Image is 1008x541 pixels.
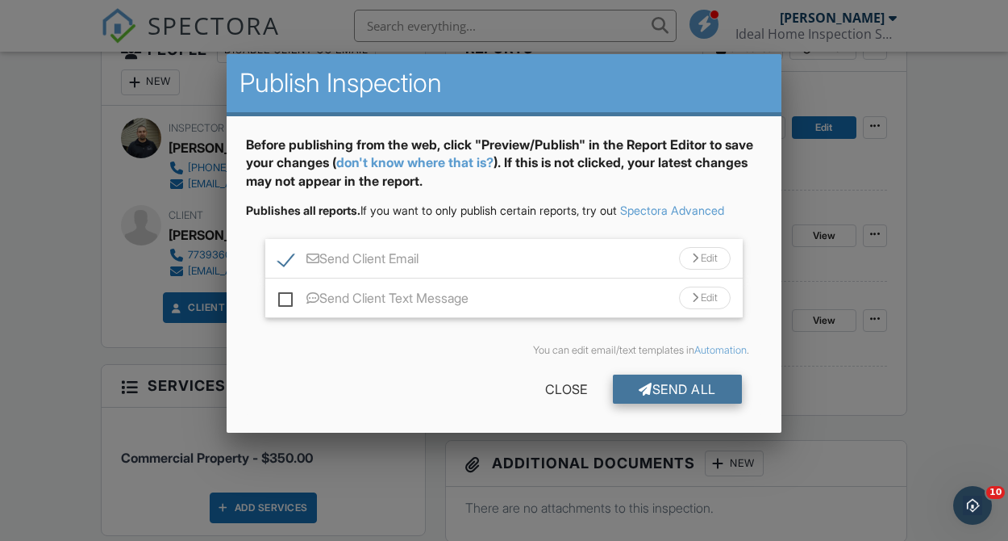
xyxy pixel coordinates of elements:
span: If you want to only publish certain reports, try out [246,203,617,217]
div: Close [519,375,613,404]
span: 10 [986,486,1005,499]
div: Send All [613,375,742,404]
div: Edit [679,247,731,270]
strong: Publishes all reports. [246,203,360,217]
div: Before publishing from the web, click "Preview/Publish" in the Report Editor to save your changes... [246,136,762,203]
a: Automation [694,344,747,356]
h2: Publish Inspection [240,67,768,99]
label: Send Client Email [278,251,419,271]
label: Send Client Text Message [278,291,469,311]
div: Edit [679,287,731,309]
iframe: Intercom live chat [953,486,992,525]
a: Spectora Advanced [620,203,724,217]
a: don't know where that is? [336,154,494,170]
div: You can edit email/text templates in . [259,344,749,357]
